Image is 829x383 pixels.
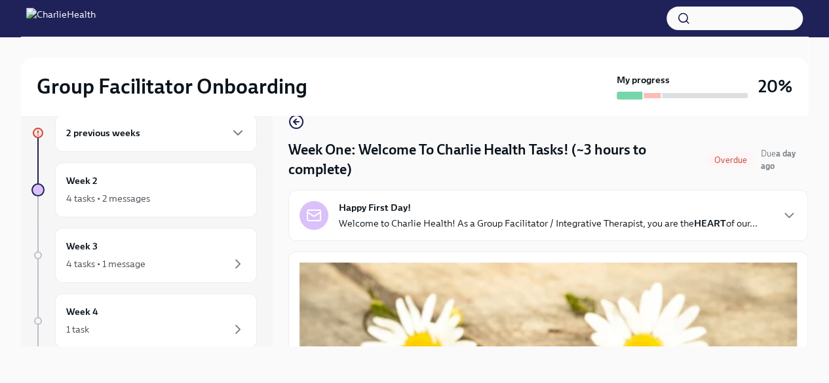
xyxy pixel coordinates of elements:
[66,239,98,253] h6: Week 3
[288,140,701,179] h4: Week One: Welcome To Charlie Health Tasks! (~3 hours to complete)
[694,217,726,229] strong: HEART
[66,257,145,270] div: 4 tasks • 1 message
[758,75,792,98] h3: 20%
[760,149,795,171] strong: a day ago
[617,73,670,86] strong: My progress
[66,173,98,188] h6: Week 2
[706,155,755,165] span: Overdue
[31,293,257,348] a: Week 41 task
[66,126,140,140] h6: 2 previous weeks
[31,162,257,217] a: Week 24 tasks • 2 messages
[37,73,307,100] h2: Group Facilitator Onboarding
[760,149,795,171] span: Due
[66,304,98,319] h6: Week 4
[339,217,758,230] p: Welcome to Charlie Health! As a Group Facilitator / Integrative Therapist, you are the of our...
[339,201,411,214] strong: Happy First Day!
[760,147,808,172] span: September 9th, 2025 10:00
[26,8,96,29] img: CharlieHealth
[66,323,89,336] div: 1 task
[66,192,150,205] div: 4 tasks • 2 messages
[31,228,257,283] a: Week 34 tasks • 1 message
[55,114,257,152] div: 2 previous weeks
